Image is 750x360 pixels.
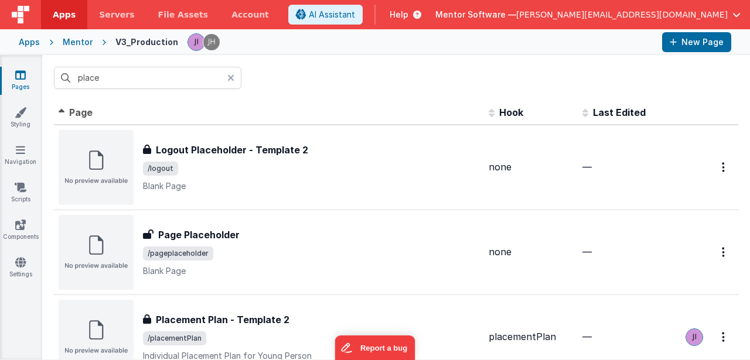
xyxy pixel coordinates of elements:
p: Blank Page [143,180,479,192]
button: New Page [662,32,731,52]
img: 6c3d48e323fef8557f0b76cc516e01c7 [686,329,703,345]
div: none [489,245,573,259]
span: /placementPlan [143,331,206,345]
iframe: Marker.io feedback button [335,335,415,360]
button: Options [715,155,734,179]
p: Blank Page [143,265,479,277]
span: Page [69,107,93,118]
h3: Page Placeholder [158,228,240,242]
div: none [489,160,573,174]
button: Options [715,325,734,349]
span: [PERSON_NAME][EMAIL_ADDRESS][DOMAIN_NAME] [516,9,728,20]
div: Apps [19,36,40,48]
span: /pageplaceholder [143,246,213,260]
span: — [582,161,592,173]
img: c2badad8aad3a9dfc60afe8632b41ba8 [203,34,220,50]
button: AI Assistant [288,5,363,25]
button: Options [715,240,734,264]
span: Last Edited [593,107,646,118]
div: placementPlan [489,330,573,344]
h3: Logout Placeholder - Template 2 [156,143,308,157]
span: Mentor Software — [435,9,516,20]
img: 6c3d48e323fef8557f0b76cc516e01c7 [188,34,204,50]
span: AI Assistant [309,9,355,20]
span: — [582,331,592,342]
span: Help [390,9,408,20]
input: Search pages, id's ... [54,67,241,89]
h3: Placement Plan - Template 2 [156,313,289,327]
span: Hook [499,107,523,118]
div: Mentor [63,36,93,48]
span: File Assets [158,9,209,20]
span: /logout [143,162,178,176]
span: Servers [99,9,134,20]
button: Mentor Software — [PERSON_NAME][EMAIL_ADDRESS][DOMAIN_NAME] [435,9,741,20]
span: Apps [53,9,76,20]
span: — [582,246,592,258]
div: V3_Production [115,36,178,48]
